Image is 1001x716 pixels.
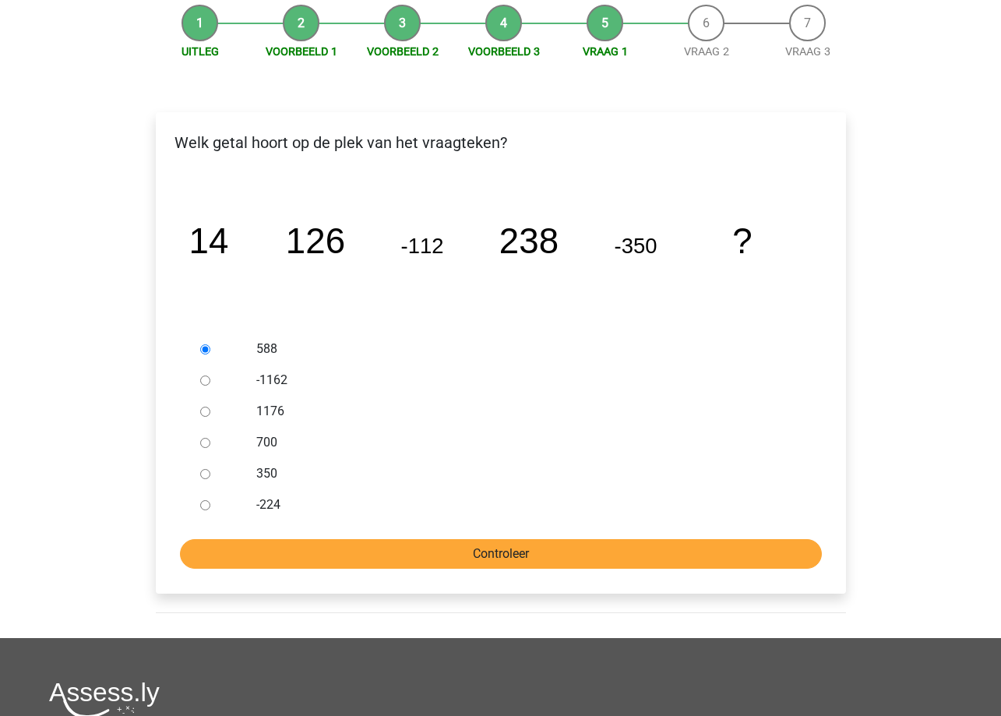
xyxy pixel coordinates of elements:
a: Voorbeeld 1 [266,45,337,58]
label: 350 [256,464,795,483]
a: Voorbeeld 3 [468,45,540,58]
input: Controleer [180,539,822,569]
a: Vraag 1 [583,45,628,58]
label: -1162 [256,371,795,390]
a: Voorbeeld 2 [367,45,439,58]
label: -224 [256,496,795,514]
tspan: 14 [189,221,228,261]
a: Vraag 3 [785,45,830,58]
p: Welk getal hoort op de plek van het vraagteken? [168,131,834,154]
tspan: -350 [614,234,657,258]
label: 588 [256,340,795,358]
tspan: 238 [499,221,558,261]
tspan: -112 [400,234,443,258]
a: Uitleg [182,45,219,58]
label: 700 [256,433,795,452]
tspan: ? [732,221,752,261]
label: 1176 [256,402,795,421]
tspan: 126 [285,221,344,261]
a: Vraag 2 [684,45,729,58]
